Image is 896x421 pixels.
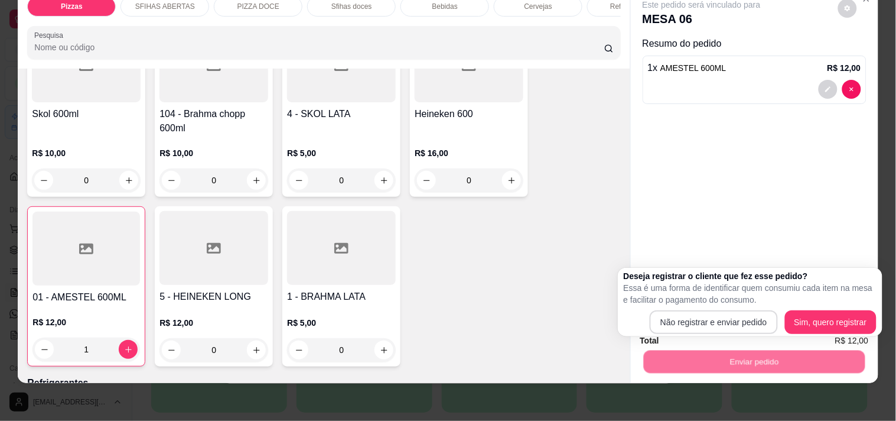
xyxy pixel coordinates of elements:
[643,350,865,373] button: Enviar pedido
[524,2,552,11] p: Cervejas
[289,341,308,360] button: decrease-product-quantity
[34,41,604,53] input: Pesquisa
[135,2,195,11] p: SFIHAS ABERTAS
[331,2,372,11] p: Sfihas doces
[842,80,861,99] button: decrease-product-quantity
[32,147,141,159] p: R$ 10,00
[643,37,866,51] p: Resumo do pedido
[660,63,726,73] span: AMESTEL 600ML
[119,340,138,359] button: increase-product-quantity
[27,376,620,390] p: Refrigerantes
[648,61,726,75] p: 1 x
[374,341,393,360] button: increase-product-quantity
[640,336,659,345] strong: Total
[35,340,54,359] button: decrease-product-quantity
[819,80,838,99] button: decrease-product-quantity
[61,2,83,11] p: Pizzas
[624,270,877,282] h2: Deseja registrar o cliente que fez esse pedido?
[162,341,181,360] button: decrease-product-quantity
[159,147,268,159] p: R$ 10,00
[610,2,653,11] p: Refrigerantes
[374,171,393,190] button: increase-product-quantity
[247,171,266,190] button: increase-product-quantity
[785,310,877,334] button: Sim, quero registrar
[287,317,396,329] p: R$ 5,00
[827,62,861,74] p: R$ 12,00
[287,107,396,121] h4: 4 - SKOL LATA
[247,341,266,360] button: increase-product-quantity
[643,11,761,27] p: MESA 06
[32,107,141,121] h4: Skol 600ml
[162,171,181,190] button: decrease-product-quantity
[32,290,140,305] h4: 01 - AMESTEL 600ML
[289,171,308,190] button: decrease-product-quantity
[159,107,268,135] h4: 104 - Brahma chopp 600ml
[32,316,140,328] p: R$ 12,00
[835,334,869,347] span: R$ 12,00
[159,290,268,304] h4: 5 - HEINEKEN LONG
[432,2,458,11] p: Bebidas
[287,147,396,159] p: R$ 5,00
[237,2,279,11] p: PIZZA DOCE
[502,171,521,190] button: increase-product-quantity
[119,171,138,190] button: increase-product-quantity
[415,107,523,121] h4: Heineken 600
[287,290,396,304] h4: 1 - BRAHMA LATA
[417,171,436,190] button: decrease-product-quantity
[650,310,778,334] button: Não registrar e enviar pedido
[415,147,523,159] p: R$ 16,00
[34,171,53,190] button: decrease-product-quantity
[624,282,877,306] p: Essa é uma forma de identificar quem consumiu cada item na mesa e facilitar o pagamento do consumo.
[34,30,67,40] label: Pesquisa
[159,317,268,329] p: R$ 12,00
